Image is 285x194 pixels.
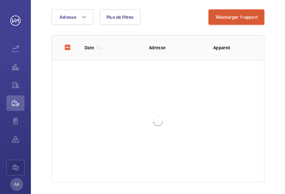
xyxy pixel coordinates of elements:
span: Plus de filtres [106,15,134,20]
button: Plus de filtres [100,9,141,25]
span: Adresse [60,15,76,20]
p: Adresse [149,44,203,51]
button: Adresse [51,9,93,25]
p: Date [85,44,94,51]
p: AA [14,181,19,188]
p: Appareil [213,44,267,51]
button: Télécharger 1 rapport [208,9,264,25]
